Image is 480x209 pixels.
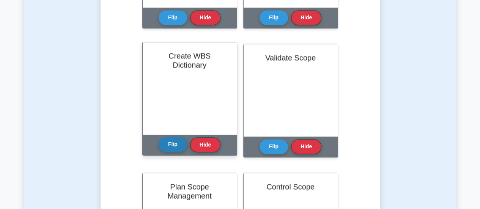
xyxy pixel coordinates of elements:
[291,10,321,25] button: Hide
[260,139,288,154] button: Flip
[152,51,228,69] h2: Create WBS Dictionary
[190,137,220,152] button: Hide
[253,182,329,191] h2: Control Scope
[260,10,288,25] button: Flip
[253,53,329,62] h2: Validate Scope
[159,10,187,25] button: Flip
[159,137,187,152] button: Flip
[291,139,321,154] button: Hide
[152,182,228,200] h2: Plan Scope Management
[190,10,220,25] button: Hide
